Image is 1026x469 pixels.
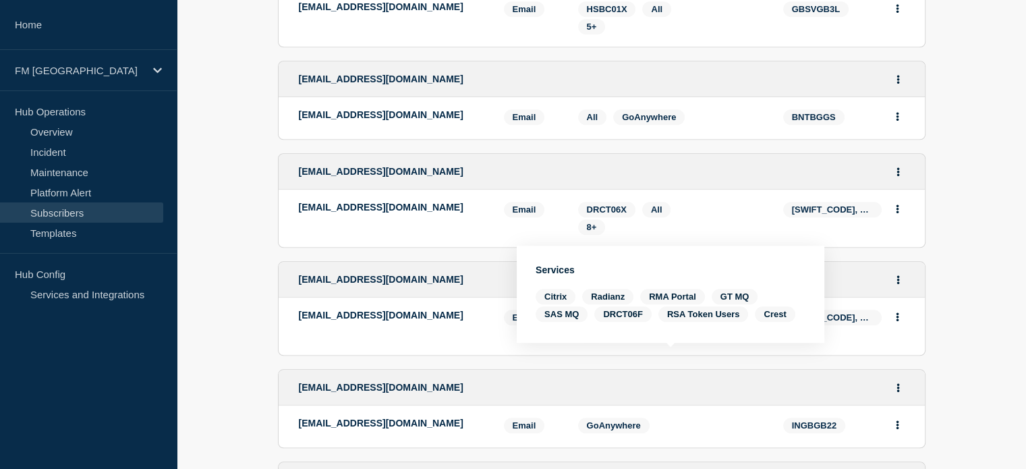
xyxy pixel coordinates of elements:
span: Crest [755,306,795,322]
span: 5+ [587,22,597,32]
span: BNTBGGS [783,109,845,125]
button: Actions [889,414,906,435]
button: Actions [889,106,906,127]
p: [EMAIL_ADDRESS][DOMAIN_NAME] [299,1,484,12]
span: Email [504,418,545,433]
span: DRCT06X [587,204,627,215]
span: All [651,4,662,14]
p: [EMAIL_ADDRESS][DOMAIN_NAME] [299,310,484,321]
span: All [651,204,662,215]
span: [SWIFT_CODE], PRXYGBKC (KB) [783,202,882,217]
span: INGBGB22 [783,418,845,433]
button: Actions [889,306,906,327]
span: GoAnywhere [587,420,641,431]
button: Actions [890,377,907,398]
span: [EMAIL_ADDRESS][DOMAIN_NAME] [299,274,463,285]
span: SAS MQ [536,306,588,322]
button: Actions [889,198,906,219]
span: [EMAIL_ADDRESS][DOMAIN_NAME] [299,382,463,393]
span: Email [504,202,545,217]
span: [EMAIL_ADDRESS][DOMAIN_NAME] [299,74,463,84]
span: [SWIFT_CODE], PRXYGBKC (KB) [783,310,882,325]
button: Actions [890,269,907,290]
span: Email [504,310,545,325]
button: Actions [890,69,907,90]
button: Actions [890,161,907,182]
span: Email [504,1,545,17]
p: [EMAIL_ADDRESS][DOMAIN_NAME] [299,202,484,213]
span: Radianz [582,289,633,304]
h3: Services [536,265,805,275]
span: HSBC01X [587,4,627,14]
span: Citrix [536,289,575,304]
span: GoAnywhere [622,112,676,122]
p: [EMAIL_ADDRESS][DOMAIN_NAME] [299,109,484,120]
span: All [587,112,598,122]
span: [EMAIL_ADDRESS][DOMAIN_NAME] [299,166,463,177]
p: FM [GEOGRAPHIC_DATA] [15,65,144,76]
p: [EMAIL_ADDRESS][DOMAIN_NAME] [299,418,484,429]
span: GT MQ [712,289,758,304]
span: GBSVGB3L [783,1,849,17]
span: DRCT06F [594,306,652,322]
span: RSA Token Users [658,306,749,322]
span: 8+ [587,222,597,232]
span: Email [504,109,545,125]
span: RMA Portal [640,289,705,304]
